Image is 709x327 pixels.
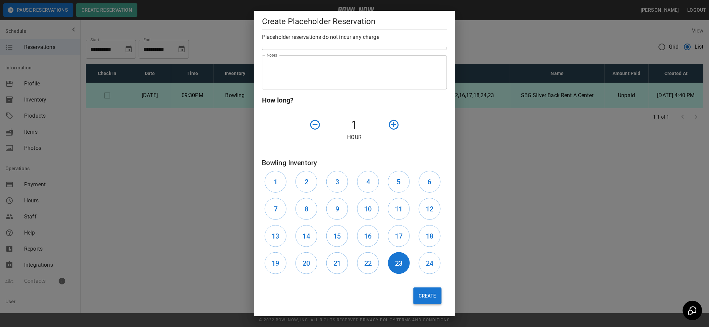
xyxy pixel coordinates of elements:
button: 24 [419,252,441,274]
button: 23 [388,252,410,274]
button: 17 [388,225,410,247]
button: 20 [296,252,317,274]
button: 21 [326,252,348,274]
button: 15 [326,225,348,247]
h6: 21 [333,258,341,269]
h6: 2 [305,177,308,187]
h6: 17 [395,231,402,242]
button: 19 [265,252,286,274]
h6: 22 [364,258,372,269]
h6: 8 [305,204,308,214]
h6: 19 [272,258,279,269]
h6: 10 [364,204,372,214]
button: 6 [419,171,441,193]
button: 10 [357,198,379,220]
button: 8 [296,198,317,220]
button: 1 [265,171,286,193]
h6: 13 [272,231,279,242]
button: 16 [357,225,379,247]
h6: 16 [364,231,372,242]
h6: 1 [274,177,277,187]
h6: 5 [397,177,401,187]
h6: 3 [335,177,339,187]
button: 7 [265,198,286,220]
h6: 23 [395,258,402,269]
h6: 15 [333,231,341,242]
h6: 12 [426,204,433,214]
h6: Bowling Inventory [262,157,447,168]
button: Create [413,287,442,304]
h6: 24 [426,258,433,269]
h6: 18 [426,231,433,242]
h6: 9 [335,204,339,214]
button: 2 [296,171,317,193]
button: 13 [265,225,286,247]
button: 11 [388,198,410,220]
h6: 6 [428,177,432,187]
h4: 1 [324,118,385,132]
h6: 14 [303,231,310,242]
button: 4 [357,171,379,193]
p: Hour [262,133,447,141]
button: 5 [388,171,410,193]
h6: 4 [366,177,370,187]
h5: Create Placeholder Reservation [262,16,447,27]
button: 18 [419,225,441,247]
button: 3 [326,171,348,193]
h6: 11 [395,204,402,214]
button: 12 [419,198,441,220]
button: 9 [326,198,348,220]
h6: 7 [274,204,277,214]
h6: 20 [303,258,310,269]
h6: How long? [262,95,447,106]
button: 14 [296,225,317,247]
h6: Placeholder reservations do not incur any charge [262,32,447,42]
button: 22 [357,252,379,274]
